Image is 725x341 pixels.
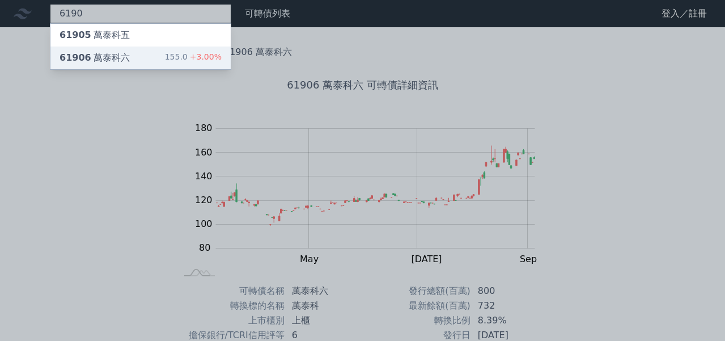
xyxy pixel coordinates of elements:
div: 155.0 [165,51,222,65]
span: +3.00% [188,52,222,61]
span: 61906 [60,52,91,63]
a: 61905萬泰科五 [50,24,231,47]
a: 61906萬泰科六 155.0+3.00% [50,47,231,69]
iframe: Chat Widget [668,287,725,341]
div: 萬泰科五 [60,28,130,42]
div: 聊天小工具 [668,287,725,341]
span: 61905 [60,30,91,40]
div: 萬泰科六 [60,51,130,65]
